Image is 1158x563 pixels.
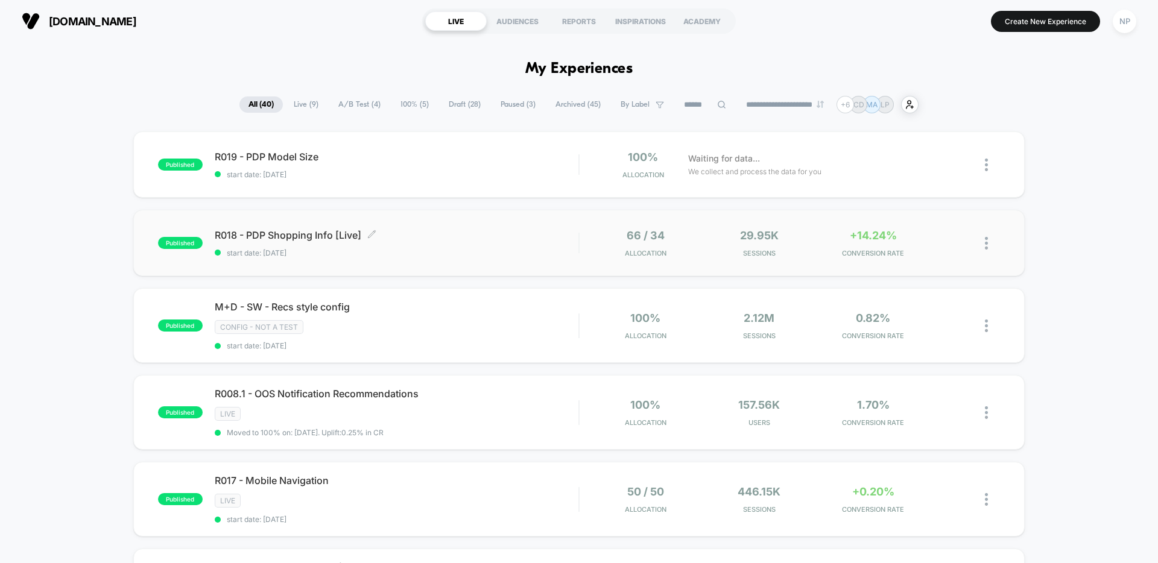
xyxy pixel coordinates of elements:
span: R019 - PDP Model Size [215,151,578,163]
span: R018 - PDP Shopping Info [Live] [215,229,578,241]
button: Create New Experience [991,11,1100,32]
span: 100% [630,398,660,411]
span: 0.82% [856,312,890,324]
span: M+D - SW - Recs style config [215,301,578,313]
span: Moved to 100% on: [DATE] . Uplift: 0.25% in CR [227,428,384,437]
img: close [985,493,988,506]
p: MA [866,100,878,109]
span: R017 - Mobile Navigation [215,474,578,486]
span: published [158,159,203,171]
span: Sessions [706,249,814,257]
span: start date: [DATE] [215,341,578,350]
img: close [985,319,988,332]
div: REPORTS [548,11,610,31]
span: Allocation [625,505,666,514]
h1: My Experiences [525,60,633,78]
span: CONVERSION RATE [819,418,927,427]
span: Sessions [706,332,814,340]
span: [DOMAIN_NAME] [49,15,136,28]
span: 157.56k [738,398,780,411]
span: We collect and process the data for you [688,166,821,177]
span: Archived ( 45 ) [546,96,610,113]
span: published [158,406,203,418]
span: start date: [DATE] [215,515,578,524]
span: 29.95k [740,229,779,242]
span: By Label [621,100,650,109]
span: 100% ( 5 ) [391,96,438,113]
span: Draft ( 28 ) [440,96,490,113]
span: published [158,319,203,332]
span: Users [706,418,814,427]
span: 2.12M [744,312,774,324]
button: NP [1109,9,1140,34]
div: + 6 [837,96,854,113]
span: 446.15k [738,485,780,498]
span: 50 / 50 [627,485,664,498]
span: 100% [628,151,658,163]
img: close [985,159,988,171]
img: close [985,406,988,419]
img: end [817,101,824,108]
span: 1.70% [857,398,890,411]
img: Visually logo [22,12,40,30]
span: Paused ( 3 ) [492,96,545,113]
span: CONVERSION RATE [819,505,927,514]
span: 66 / 34 [627,229,665,242]
span: 100% [630,312,660,324]
span: Sessions [706,505,814,514]
span: start date: [DATE] [215,248,578,257]
span: +14.24% [850,229,897,242]
span: All ( 40 ) [239,96,283,113]
span: CONVERSION RATE [819,332,927,340]
span: start date: [DATE] [215,170,578,179]
p: LP [881,100,890,109]
button: [DOMAIN_NAME] [18,11,140,31]
span: Waiting for data... [688,152,760,165]
p: CD [853,100,864,109]
div: INSPIRATIONS [610,11,671,31]
span: +0.20% [852,485,894,498]
span: R008.1 - OOS Notification Recommendations [215,388,578,400]
span: Allocation [625,418,666,427]
span: CONVERSION RATE [819,249,927,257]
span: Allocation [622,171,664,179]
div: LIVE [425,11,487,31]
span: Allocation [625,332,666,340]
span: published [158,493,203,505]
div: NP [1113,10,1136,33]
div: ACADEMY [671,11,733,31]
span: published [158,237,203,249]
span: A/B Test ( 4 ) [329,96,390,113]
div: AUDIENCES [487,11,548,31]
img: close [985,237,988,250]
span: Allocation [625,249,666,257]
span: Live ( 9 ) [285,96,327,113]
span: CONFIG - NOT A TEST [215,320,303,334]
span: LIVE [215,494,241,508]
span: LIVE [215,407,241,421]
